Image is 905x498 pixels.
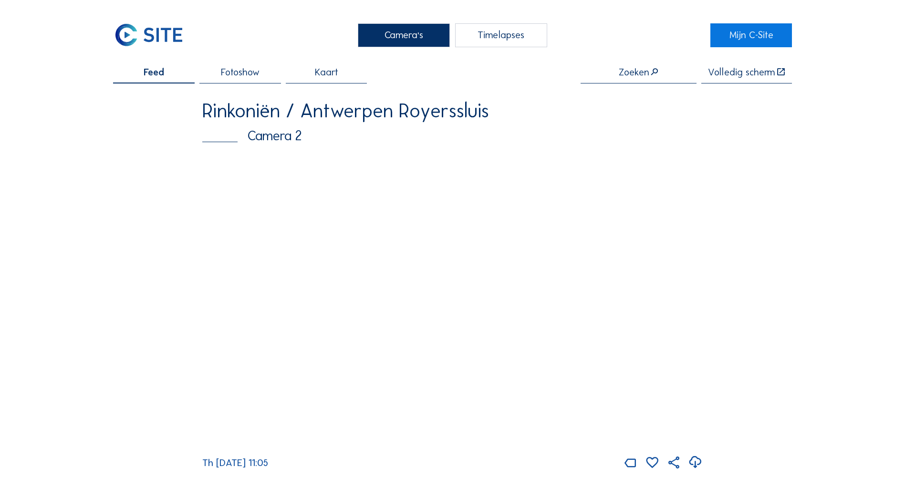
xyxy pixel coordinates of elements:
[113,23,184,47] img: C-SITE Logo
[202,101,703,121] div: Rinkoniën / Antwerpen Royerssluis
[202,155,703,448] img: Image
[708,67,775,77] div: Volledig scherm
[710,23,792,47] a: Mijn C-Site
[455,23,547,47] div: Timelapses
[144,67,164,77] span: Feed
[221,67,260,77] span: Fotoshow
[113,23,195,47] a: C-SITE Logo
[358,23,450,47] div: Camera's
[315,67,338,77] span: Kaart
[202,129,703,143] div: Camera 2
[202,457,268,468] span: Th [DATE] 11:05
